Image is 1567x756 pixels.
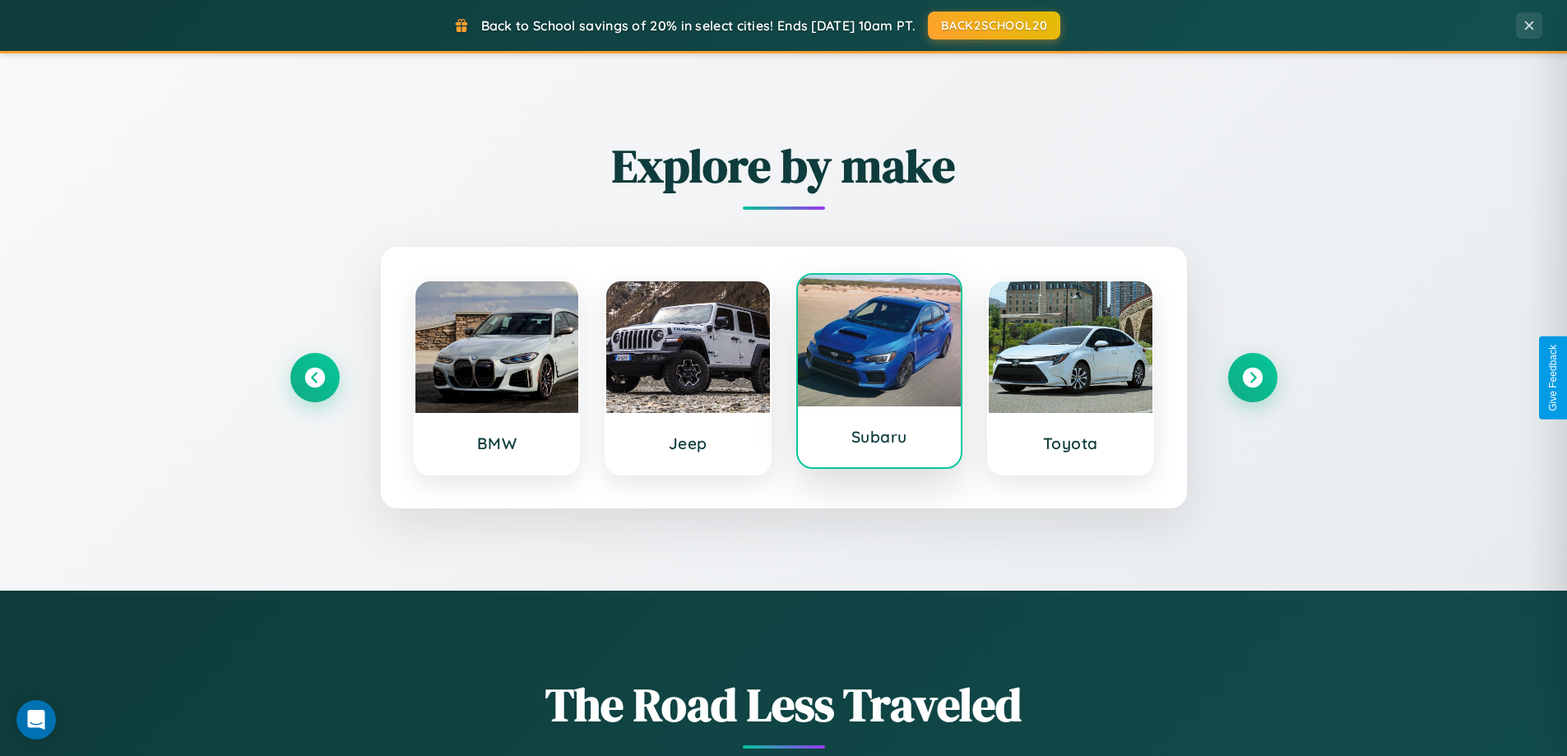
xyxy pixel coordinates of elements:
div: Open Intercom Messenger [16,700,56,740]
h3: Subaru [814,427,945,447]
div: Give Feedback [1547,345,1559,411]
button: BACK2SCHOOL20 [928,12,1060,39]
h2: Explore by make [290,134,1277,197]
h1: The Road Less Traveled [290,673,1277,736]
h3: BMW [432,434,563,453]
h3: Toyota [1005,434,1136,453]
span: Back to School savings of 20% in select cities! Ends [DATE] 10am PT. [481,17,916,34]
h3: Jeep [623,434,753,453]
